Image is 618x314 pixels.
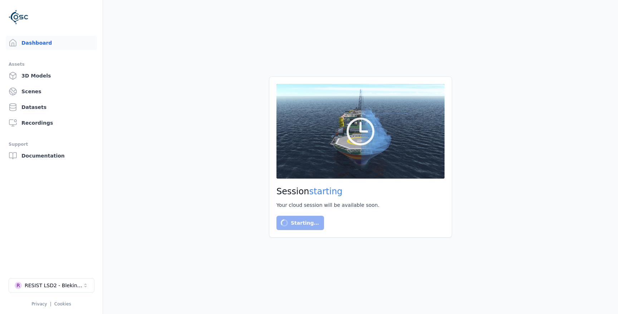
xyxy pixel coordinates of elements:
div: R [15,282,22,289]
a: Scenes [6,84,97,99]
button: Starting… [276,216,324,230]
a: Datasets [6,100,97,114]
a: Privacy [31,301,47,306]
div: RESIST LSD2 - Blekinge [25,282,83,289]
a: Recordings [6,116,97,130]
a: 3D Models [6,69,97,83]
div: Your cloud session will be available soon. [276,201,445,209]
a: Dashboard [6,36,97,50]
div: Support [9,140,94,149]
span: starting [309,186,343,196]
span: | [50,301,51,306]
button: Select a workspace [9,278,94,293]
a: Documentation [6,149,97,163]
h2: Session [276,186,445,197]
div: Assets [9,60,94,69]
a: Cookies [54,301,71,306]
img: Logo [9,7,29,27]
